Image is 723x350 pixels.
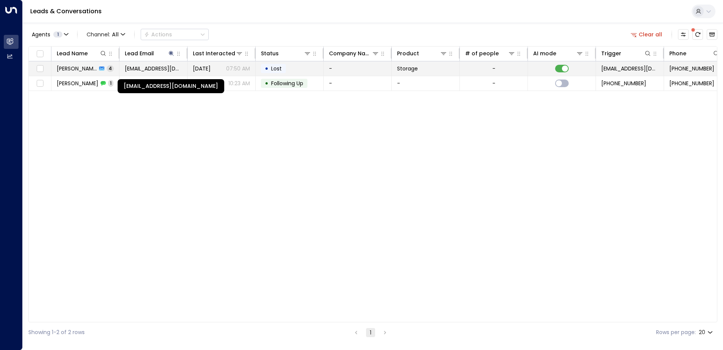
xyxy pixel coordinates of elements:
[601,80,646,87] span: +447436899111
[669,49,720,58] div: Phone
[35,49,45,59] span: Toggle select all
[107,65,114,72] span: 4
[707,29,717,40] button: Archived Leads
[324,76,392,91] td: -
[533,49,556,58] div: AI mode
[118,79,224,93] div: [EMAIL_ADDRESS][DOMAIN_NAME]
[669,80,714,87] span: +447436899111
[656,328,696,336] label: Rows per page:
[261,49,311,58] div: Status
[669,49,686,58] div: Phone
[57,49,88,58] div: Lead Name
[397,49,447,58] div: Product
[108,80,113,86] span: 1
[366,328,375,337] button: page 1
[271,65,282,72] span: Lost
[692,29,703,40] span: There are new threads available. Refresh the grid to view the latest updates.
[271,80,303,87] span: Following Up
[28,29,71,40] button: Agents1
[28,328,85,336] div: Showing 1-2 of 2 rows
[329,49,379,58] div: Company Name
[32,32,50,37] span: Agents
[678,29,689,40] button: Customize
[601,49,652,58] div: Trigger
[392,76,460,91] td: -
[397,65,418,72] span: Storage
[57,65,97,72] span: John James
[141,29,209,40] button: Actions
[125,49,175,58] div: Lead Email
[265,62,268,75] div: •
[669,65,714,72] span: +447436899111
[53,31,62,37] span: 1
[465,49,499,58] div: # of people
[601,65,658,72] span: leads@space-station.co.uk
[265,77,268,90] div: •
[329,49,372,58] div: Company Name
[397,49,419,58] div: Product
[30,7,102,16] a: Leads & Conversations
[228,80,250,87] p: 10:23 AM
[261,49,279,58] div: Status
[35,79,45,88] span: Toggle select row
[628,29,666,40] button: Clear all
[492,80,495,87] div: -
[125,49,154,58] div: Lead Email
[35,64,45,73] span: Toggle select row
[141,29,209,40] div: Button group with a nested menu
[125,65,182,72] span: james100@gmail.com
[601,49,621,58] div: Trigger
[193,49,243,58] div: Last Interacted
[112,31,119,37] span: All
[324,61,392,76] td: -
[84,29,128,40] button: Channel:All
[699,327,714,338] div: 20
[351,328,390,337] nav: pagination navigation
[492,65,495,72] div: -
[193,49,235,58] div: Last Interacted
[84,29,128,40] span: Channel:
[533,49,583,58] div: AI mode
[144,31,172,38] div: Actions
[226,65,250,72] p: 07:50 AM
[57,49,107,58] div: Lead Name
[465,49,515,58] div: # of people
[57,80,98,87] span: John James
[193,65,211,72] span: Sep 27, 2025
